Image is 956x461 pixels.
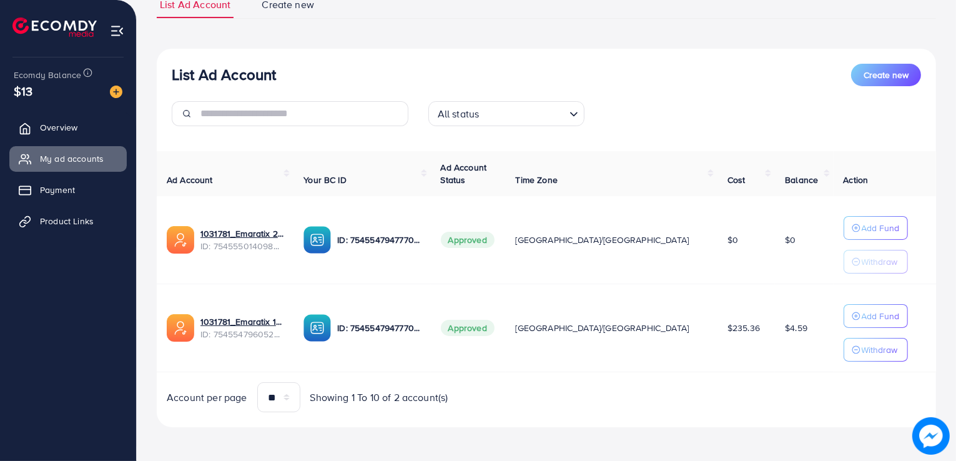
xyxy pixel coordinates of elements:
[9,115,127,140] a: Overview
[303,226,331,254] img: ic-ba-acc.ded83a64.svg
[172,66,276,84] h3: List Ad Account
[40,121,77,134] span: Overview
[200,227,283,240] a: 1031781_Emaratix 2_1756835320982
[785,234,796,246] span: $0
[40,184,75,196] span: Payment
[310,390,448,405] span: Showing 1 To 10 of 2 account(s)
[110,24,124,38] img: menu
[40,215,94,227] span: Product Links
[844,250,908,274] button: Withdraw
[483,102,564,123] input: Search for option
[727,234,738,246] span: $0
[200,240,283,252] span: ID: 7545550140984410113
[727,174,746,186] span: Cost
[110,86,122,98] img: image
[200,328,283,340] span: ID: 7545547960525357064
[851,64,921,86] button: Create new
[9,146,127,171] a: My ad accounts
[516,234,689,246] span: [GEOGRAPHIC_DATA]/[GEOGRAPHIC_DATA]
[167,314,194,342] img: ic-ads-acc.e4c84228.svg
[435,105,482,123] span: All status
[844,216,908,240] button: Add Fund
[200,227,283,253] div: <span class='underline'>1031781_Emaratix 2_1756835320982</span></br>7545550140984410113
[337,232,420,247] p: ID: 7545547947770052616
[862,309,900,324] p: Add Fund
[912,417,950,455] img: image
[785,174,818,186] span: Balance
[14,69,81,81] span: Ecomdy Balance
[167,226,194,254] img: ic-ads-acc.e4c84228.svg
[516,174,558,186] span: Time Zone
[200,315,283,341] div: <span class='underline'>1031781_Emaratix 1_1756835284796</span></br>7545547960525357064
[40,152,104,165] span: My ad accounts
[785,322,807,334] span: $4.59
[14,82,32,100] span: $13
[200,315,283,328] a: 1031781_Emaratix 1_1756835284796
[428,101,584,126] div: Search for option
[862,254,898,269] p: Withdraw
[844,338,908,362] button: Withdraw
[167,390,247,405] span: Account per page
[9,177,127,202] a: Payment
[167,174,213,186] span: Ad Account
[303,314,331,342] img: ic-ba-acc.ded83a64.svg
[303,174,347,186] span: Your BC ID
[516,322,689,334] span: [GEOGRAPHIC_DATA]/[GEOGRAPHIC_DATA]
[844,304,908,328] button: Add Fund
[337,320,420,335] p: ID: 7545547947770052616
[844,174,869,186] span: Action
[862,221,900,235] p: Add Fund
[727,322,760,334] span: $235.36
[441,161,487,186] span: Ad Account Status
[862,342,898,357] p: Withdraw
[441,320,495,336] span: Approved
[9,209,127,234] a: Product Links
[441,232,495,248] span: Approved
[864,69,909,81] span: Create new
[12,17,97,37] img: logo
